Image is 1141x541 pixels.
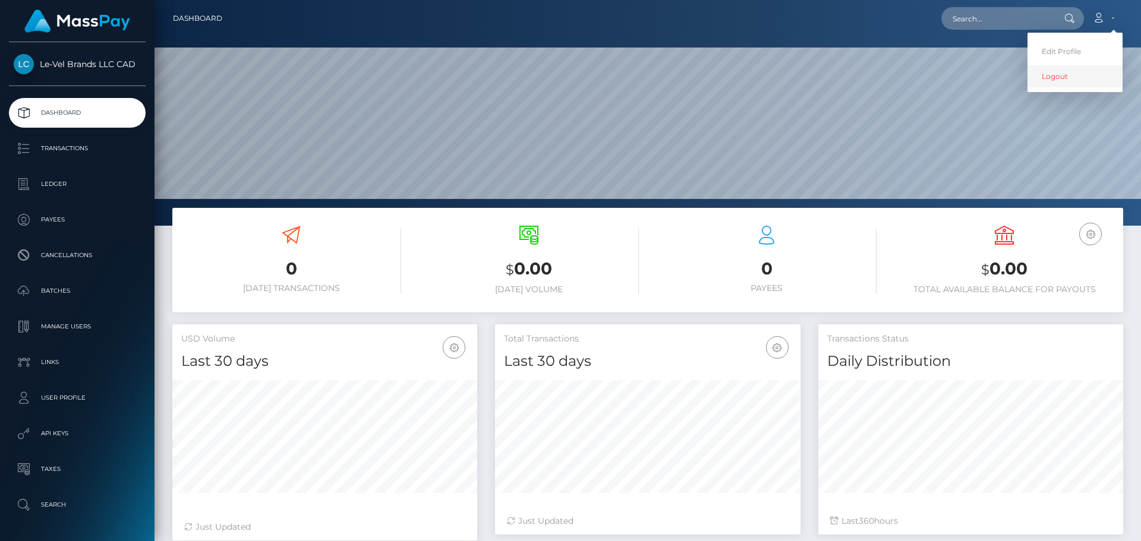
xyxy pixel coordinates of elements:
[827,333,1114,345] h5: Transactions Status
[181,333,468,345] h5: USD Volume
[14,282,141,300] p: Batches
[830,515,1111,527] div: Last hours
[504,333,791,345] h5: Total Transactions
[9,454,146,484] a: Taxes
[24,10,130,33] img: MassPay Logo
[506,261,514,278] small: $
[14,211,141,229] p: Payees
[507,515,788,527] div: Just Updated
[9,59,146,69] span: Le-Vel Brands LLC CAD
[9,134,146,163] a: Transactions
[894,257,1114,281] h3: 0.00
[419,257,639,281] h3: 0.00
[14,318,141,336] p: Manage Users
[14,246,141,264] p: Cancellations
[14,54,34,74] img: Le-Vel Brands LLC CAD
[9,98,146,128] a: Dashboard
[827,351,1114,372] h4: Daily Distribution
[184,521,465,533] div: Just Updated
[14,496,141,514] p: Search
[9,169,146,199] a: Ledger
[9,241,146,270] a: Cancellations
[14,104,141,122] p: Dashboard
[9,205,146,235] a: Payees
[14,389,141,407] p: User Profile
[504,351,791,372] h4: Last 30 days
[657,283,877,293] h6: Payees
[181,257,401,280] h3: 0
[14,140,141,157] p: Transactions
[9,419,146,448] a: API Keys
[419,284,639,295] h6: [DATE] Volume
[14,353,141,371] p: Links
[14,425,141,442] p: API Keys
[859,515,874,526] span: 360
[657,257,877,280] h3: 0
[181,283,401,293] h6: [DATE] Transactions
[181,351,468,372] h4: Last 30 days
[14,175,141,193] p: Ledger
[14,460,141,478] p: Taxes
[173,6,222,31] a: Dashboard
[9,276,146,306] a: Batches
[9,312,146,341] a: Manage Users
[894,284,1114,295] h6: Total Available Balance for Payouts
[9,347,146,377] a: Links
[1027,65,1123,87] a: Logout
[941,7,1053,30] input: Search...
[981,261,989,278] small: $
[9,383,146,413] a: User Profile
[1027,40,1123,62] a: Edit Profile
[9,490,146,520] a: Search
